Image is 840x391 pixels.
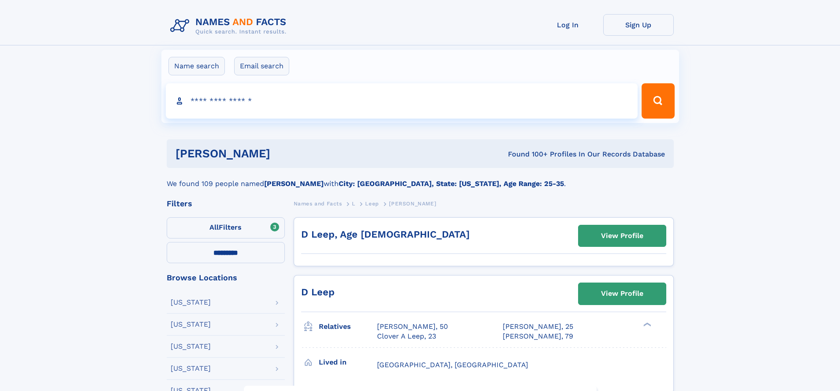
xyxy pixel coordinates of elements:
[171,365,211,372] div: [US_STATE]
[533,14,603,36] a: Log In
[264,179,324,188] b: [PERSON_NAME]
[301,287,335,298] a: D Leep
[319,319,377,334] h3: Relatives
[365,198,379,209] a: Leep
[503,331,573,341] a: [PERSON_NAME], 79
[377,331,436,341] a: Clover A Leep, 23
[301,229,470,240] a: D Leep, Age [DEMOGRAPHIC_DATA]
[167,168,674,189] div: We found 109 people named with .
[603,14,674,36] a: Sign Up
[171,299,211,306] div: [US_STATE]
[503,322,573,331] a: [PERSON_NAME], 25
[294,198,342,209] a: Names and Facts
[389,201,436,207] span: [PERSON_NAME]
[175,148,389,159] h1: [PERSON_NAME]
[167,200,285,208] div: Filters
[339,179,564,188] b: City: [GEOGRAPHIC_DATA], State: [US_STATE], Age Range: 25-35
[601,283,643,304] div: View Profile
[352,201,355,207] span: L
[167,217,285,238] label: Filters
[377,361,528,369] span: [GEOGRAPHIC_DATA], [GEOGRAPHIC_DATA]
[171,343,211,350] div: [US_STATE]
[209,223,219,231] span: All
[319,355,377,370] h3: Lived in
[166,83,638,119] input: search input
[168,57,225,75] label: Name search
[167,274,285,282] div: Browse Locations
[234,57,289,75] label: Email search
[352,198,355,209] a: L
[167,14,294,38] img: Logo Names and Facts
[641,321,652,327] div: ❯
[377,322,448,331] a: [PERSON_NAME], 50
[389,149,665,159] div: Found 100+ Profiles In Our Records Database
[171,321,211,328] div: [US_STATE]
[642,83,674,119] button: Search Button
[365,201,379,207] span: Leep
[601,226,643,246] div: View Profile
[579,283,666,304] a: View Profile
[579,225,666,246] a: View Profile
